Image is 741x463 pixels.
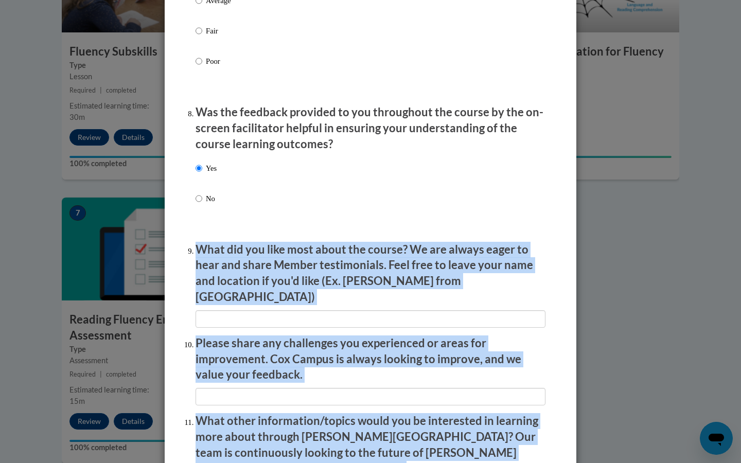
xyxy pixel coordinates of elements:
[196,242,545,305] p: What did you like most about the course? We are always eager to hear and share Member testimonial...
[196,104,545,152] p: Was the feedback provided to you throughout the course by the on-screen facilitator helpful in en...
[196,163,202,174] input: Yes
[206,163,217,174] p: Yes
[196,25,202,37] input: Fair
[206,193,217,204] p: No
[206,56,234,67] p: Poor
[196,56,202,67] input: Poor
[196,335,545,383] p: Please share any challenges you experienced or areas for improvement. Cox Campus is always lookin...
[196,193,202,204] input: No
[206,25,234,37] p: Fair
